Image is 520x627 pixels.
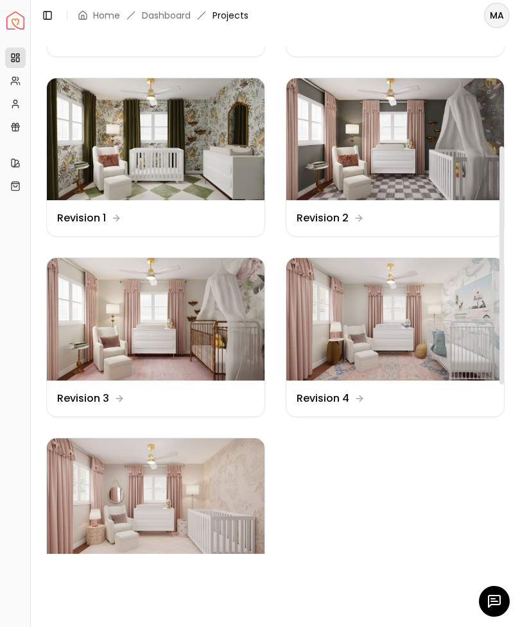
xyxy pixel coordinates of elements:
[57,210,106,226] dd: Revision 1
[93,9,120,22] a: Home
[286,78,504,201] img: Revision 2
[484,3,510,28] button: MA
[78,9,248,22] nav: breadcrumb
[142,9,191,22] a: Dashboard
[46,78,265,237] a: Revision 1Revision 1
[297,391,349,406] dd: Revision 4
[485,4,508,27] span: MA
[286,78,505,237] a: Revision 2Revision 2
[6,12,24,30] img: Spacejoy Logo
[57,391,109,406] dd: Revision 3
[47,78,264,201] img: Revision 1
[47,438,264,561] img: Revision 5
[286,257,505,417] a: Revision 4Revision 4
[46,257,265,417] a: Revision 3Revision 3
[286,258,504,381] img: Revision 4
[47,258,264,381] img: Revision 3
[212,9,248,22] span: Projects
[297,210,349,226] dd: Revision 2
[6,12,24,30] a: Spacejoy
[46,438,265,597] a: Revision 5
